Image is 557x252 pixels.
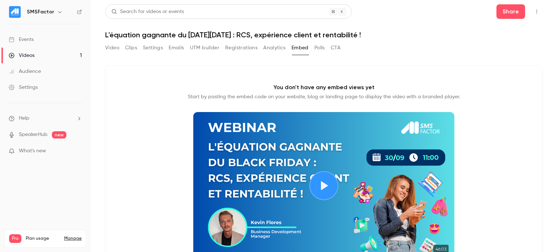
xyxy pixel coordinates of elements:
[188,93,460,100] p: Start by pasting the embed code on your website, blog or landing page to display the video with a...
[105,42,119,54] button: Video
[9,6,21,18] img: SMSFactor
[19,131,48,139] a: SpeakerHub
[9,234,21,243] span: Pro
[27,8,54,16] h6: SMSFactor
[9,84,38,91] div: Settings
[9,68,41,75] div: Audience
[292,42,309,54] button: Embed
[26,236,60,241] span: Plan usage
[225,42,257,54] button: Registrations
[111,8,184,16] div: Search for videos or events
[190,42,219,54] button: UTM builder
[531,6,542,17] button: Top Bar Actions
[496,4,525,19] button: Share
[52,131,66,139] span: new
[73,148,82,154] iframe: Noticeable Trigger
[273,83,375,92] p: You don't have any embed views yet
[19,115,29,122] span: Help
[143,42,163,54] button: Settings
[9,52,34,59] div: Videos
[331,42,341,54] button: CTA
[105,30,542,39] h1: L'équation gagnante du [DATE][DATE] : RCS, expérience client et rentabilité !
[9,36,34,43] div: Events
[263,42,286,54] button: Analytics
[309,171,338,200] button: Play video
[9,115,82,122] li: help-dropdown-opener
[64,236,82,241] a: Manage
[19,147,46,155] span: What's new
[314,42,325,54] button: Polls
[125,42,137,54] button: Clips
[169,42,184,54] button: Emails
